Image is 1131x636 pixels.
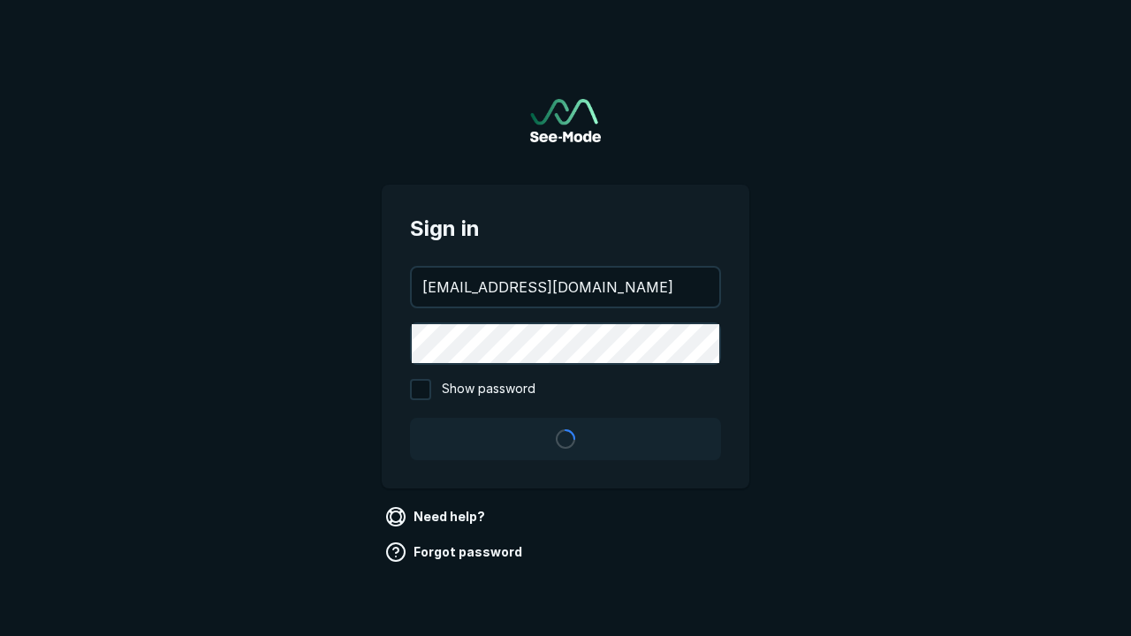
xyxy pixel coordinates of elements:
a: Go to sign in [530,99,601,142]
img: See-Mode Logo [530,99,601,142]
a: Forgot password [382,538,529,566]
span: Show password [442,379,535,400]
input: your@email.com [412,268,719,307]
span: Sign in [410,213,721,245]
a: Need help? [382,503,492,531]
